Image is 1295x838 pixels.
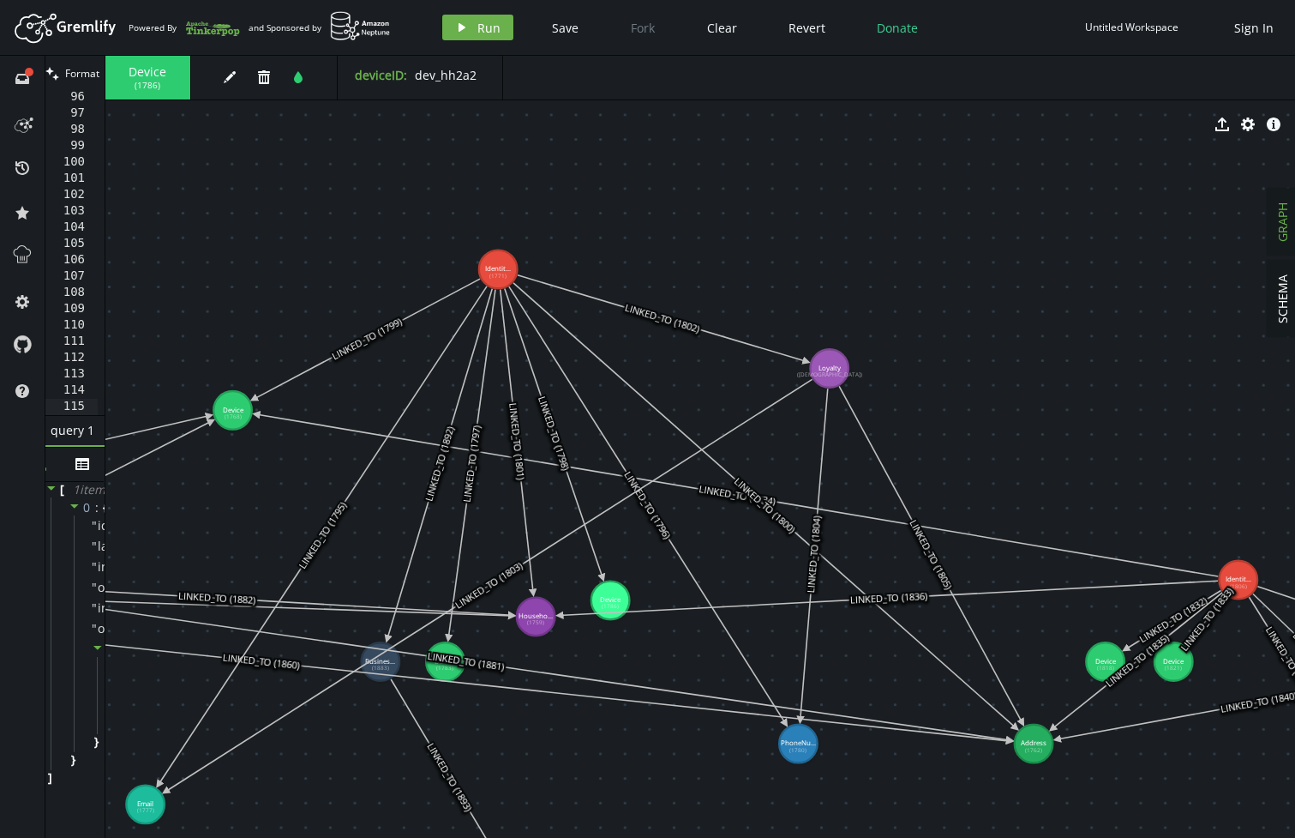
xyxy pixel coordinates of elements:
tspan: (1883) [372,664,389,672]
span: " [92,517,98,534]
tspan: (1777) [136,807,153,815]
div: 111 [45,334,96,350]
tspan: (1759) [527,619,544,627]
tspan: Loyalty [818,363,841,372]
span: inV [98,600,117,616]
label: deviceID : [355,67,407,83]
tspan: (1768) [224,413,241,420]
div: Untitled Workspace [1085,21,1178,33]
tspan: PhoneNu... [781,739,816,748]
tspan: (1786) [602,603,619,611]
div: 105 [45,236,96,252]
span: 0 [83,499,91,515]
tspan: Device [1095,656,1117,666]
span: " [92,600,98,616]
text: LINKED_TO (1834) [698,483,776,509]
div: 114 [45,383,96,399]
span: SCHEMA [1274,274,1291,323]
button: Clear [694,15,750,40]
button: Revert [776,15,838,40]
tspan: Email [137,799,153,808]
button: Fork [617,15,668,40]
tspan: Househo... [519,611,553,620]
button: Run [442,15,513,40]
button: Sign In [1226,15,1282,40]
tspan: ([DEMOGRAPHIC_DATA]) [797,371,862,378]
span: outV [98,621,125,636]
span: inVLabel [98,559,150,575]
tspan: Busines... [365,656,395,666]
span: " [92,558,98,575]
span: [ [60,482,64,497]
span: " [92,538,98,554]
span: Clear [707,20,737,36]
span: outVLabel [98,580,159,595]
div: 107 [45,268,96,285]
div: Powered By [129,13,240,43]
div: 109 [45,301,96,317]
span: Fork [631,20,655,36]
tspan: Identit... [1226,574,1251,583]
tspan: (1818) [1097,664,1114,672]
span: ] [45,770,52,786]
span: : [95,500,99,515]
span: label [98,539,129,554]
text: LINKED_TO (1797) [460,425,483,503]
tspan: Device [1163,656,1184,666]
text: LINKED_TO (1881) [426,649,505,673]
div: 98 [45,122,96,138]
div: 99 [45,138,96,154]
tspan: Device [600,594,621,604]
span: Format [65,66,99,81]
span: dev_hh2a2 [415,67,477,83]
span: 1 item [73,481,105,497]
span: GRAPH [1274,202,1291,242]
tspan: (1783) [436,664,453,672]
div: 115 [45,399,96,415]
div: 101 [45,171,96,187]
tspan: Address [1021,739,1046,748]
span: query 1 [51,423,119,438]
span: Sign In [1234,20,1274,36]
div: 112 [45,350,96,366]
span: ( 1786 ) [135,80,160,91]
tspan: (1780) [789,746,806,754]
div: 100 [45,154,96,171]
span: Run [477,20,501,36]
span: } [69,752,75,768]
tspan: (1762) [1025,746,1042,754]
div: 108 [45,285,96,301]
span: Device [123,64,173,80]
div: and Sponsored by [249,11,391,44]
img: AWS Neptune [330,11,391,41]
tspan: (1771) [489,272,507,280]
span: " [92,579,98,595]
span: " [92,620,98,636]
tspan: (1821) [1165,664,1182,672]
span: id [98,518,110,534]
span: { [103,500,107,515]
button: Donate [864,15,931,40]
tspan: (1806) [1230,582,1247,590]
span: Save [552,20,579,36]
span: Donate [877,20,918,36]
span: Revert [788,20,825,36]
div: 102 [45,187,96,203]
div: 97 [45,106,96,122]
div: 96 [45,89,96,106]
div: 104 [45,220,96,236]
tspan: Device [435,656,456,666]
text: LINKED_TO (1836) [849,590,928,607]
tspan: Identit... [485,263,511,273]
div: 103 [45,203,96,220]
button: Format [40,56,105,91]
div: 110 [45,317,96,334]
tspan: Device [222,405,243,414]
div: 106 [45,252,96,268]
div: 113 [45,366,96,383]
button: Save [539,15,591,40]
span: } [92,734,99,750]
